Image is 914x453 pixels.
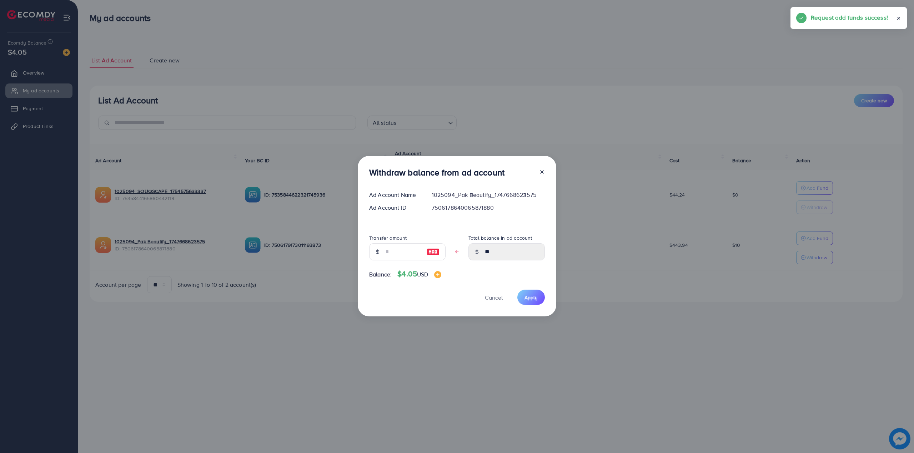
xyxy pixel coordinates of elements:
h3: Withdraw balance from ad account [369,167,504,178]
div: 1025094_Pak Beautify_1747668623575 [426,191,551,199]
button: Apply [517,290,545,305]
div: Ad Account Name [363,191,426,199]
div: Ad Account ID [363,204,426,212]
img: image [427,248,440,256]
img: image [434,271,441,278]
h5: Request add funds success! [811,13,888,22]
span: Apply [524,294,538,301]
span: Balance: [369,270,392,279]
span: Cancel [485,294,503,301]
label: Transfer amount [369,234,407,241]
span: USD [417,270,428,278]
label: Total balance in ad account [468,234,532,241]
div: 7506178640065871880 [426,204,551,212]
button: Cancel [476,290,512,305]
h4: $4.05 [397,270,441,279]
